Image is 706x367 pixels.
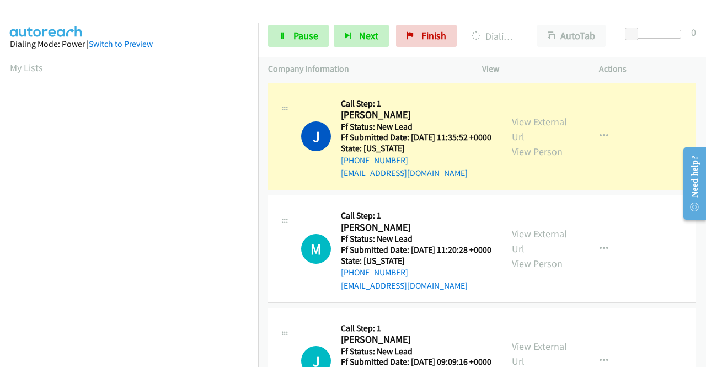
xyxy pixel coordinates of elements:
a: View Person [512,145,563,158]
a: [PHONE_NUMBER] [341,155,408,166]
div: The call is yet to be attempted [301,234,331,264]
a: View External Url [512,115,567,143]
a: [EMAIL_ADDRESS][DOMAIN_NAME] [341,280,468,291]
a: View External Url [512,227,567,255]
p: View [482,62,579,76]
span: Pause [293,29,318,42]
iframe: Resource Center [675,140,706,227]
h1: J [301,121,331,151]
h2: [PERSON_NAME] [341,221,488,234]
p: Actions [599,62,696,76]
a: My Lists [10,61,43,74]
div: 0 [691,25,696,40]
h5: Ff Submitted Date: [DATE] 11:20:28 +0000 [341,244,491,256]
span: Next [359,29,378,42]
h5: Call Step: 1 [341,210,491,221]
a: View Person [512,257,563,270]
h5: Call Step: 1 [341,98,491,109]
span: Finish [421,29,446,42]
div: Delay between calls (in seconds) [630,30,681,39]
h5: Call Step: 1 [341,323,491,334]
h5: State: [US_STATE] [341,256,491,267]
button: AutoTab [537,25,606,47]
div: Dialing Mode: Power | [10,38,248,51]
a: Finish [396,25,457,47]
p: Dialing [PERSON_NAME] [472,29,517,44]
h1: M [301,234,331,264]
a: Pause [268,25,329,47]
a: [PHONE_NUMBER] [341,267,408,278]
a: Switch to Preview [89,39,153,49]
h5: Ff Submitted Date: [DATE] 11:35:52 +0000 [341,132,491,143]
h5: Ff Status: New Lead [341,121,491,132]
h2: [PERSON_NAME] [341,109,488,121]
p: Company Information [268,62,462,76]
h5: State: [US_STATE] [341,143,491,154]
a: [EMAIL_ADDRESS][DOMAIN_NAME] [341,168,468,178]
h2: [PERSON_NAME] [341,333,488,346]
h5: Ff Status: New Lead [341,233,491,244]
h5: Ff Status: New Lead [341,346,491,357]
button: Next [334,25,389,47]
